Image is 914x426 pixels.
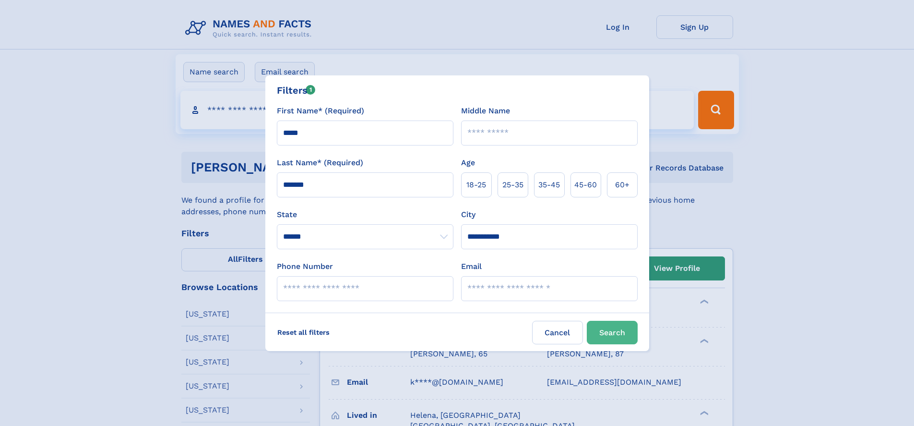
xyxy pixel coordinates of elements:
[502,179,523,191] span: 25‑35
[587,321,638,344] button: Search
[461,209,475,220] label: City
[277,83,316,97] div: Filters
[461,157,475,169] label: Age
[538,179,560,191] span: 35‑45
[461,261,482,272] label: Email
[532,321,583,344] label: Cancel
[277,105,364,117] label: First Name* (Required)
[271,321,336,344] label: Reset all filters
[466,179,486,191] span: 18‑25
[461,105,510,117] label: Middle Name
[277,261,333,272] label: Phone Number
[574,179,597,191] span: 45‑60
[277,209,453,220] label: State
[615,179,629,191] span: 60+
[277,157,363,169] label: Last Name* (Required)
